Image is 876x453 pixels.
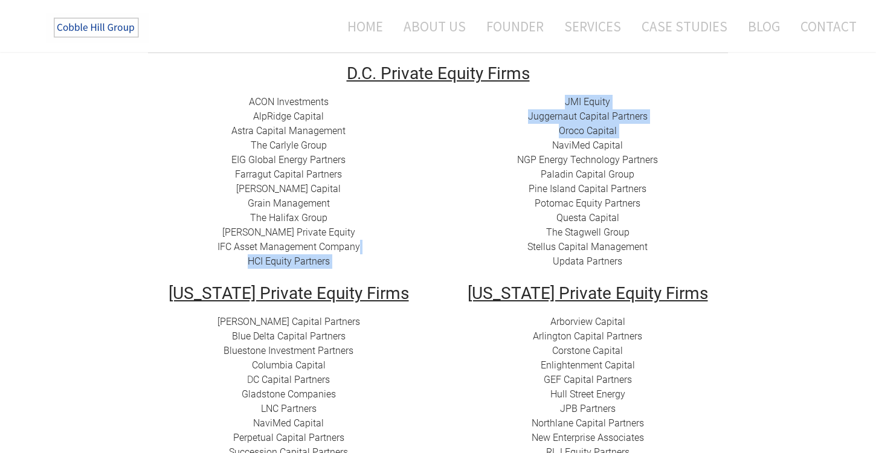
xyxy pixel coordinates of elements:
[235,169,342,180] a: Farragut Capital Partners
[552,345,623,356] a: Corstone Capital
[517,154,658,165] a: NGP Energy Technology Partners
[224,345,353,356] a: ​Bluestone Investment Partners
[169,283,409,303] u: [US_STATE] Private Equity Firms
[248,198,330,209] a: Grain Management
[250,212,327,223] a: The Halifax Group
[253,111,324,122] a: ​AlpRidge Capital
[468,283,708,303] u: [US_STATE] Private Equity Firms
[555,10,630,42] a: Services
[233,432,344,443] a: ​Perpetual Capital Partners
[477,10,553,42] a: Founder
[535,198,640,209] a: ​Potomac Equity Partners
[252,359,326,371] a: Columbia Capital
[395,10,475,42] a: About Us
[232,330,346,342] a: Blue Delta Capital Partners
[528,111,648,122] a: Juggernaut Capital Partners
[46,13,149,43] img: The Cobble Hill Group LLC
[532,432,644,443] a: New Enterprise Associates
[556,212,619,223] a: Questa Capital
[217,241,360,252] a: IFC Asset Management Company
[222,226,355,238] a: [PERSON_NAME] Private Equity​
[253,417,324,429] a: NaviMed Capital
[550,316,625,327] a: Arborview Capital
[532,417,644,429] a: Northlane Capital Partners
[231,125,346,137] a: ​Astra Capital Management
[553,255,622,267] a: Updata Partners
[560,403,616,414] a: JPB Partners
[633,10,736,42] a: Case Studies
[251,140,327,151] a: The Carlyle Group
[529,183,646,194] a: Pine Island Capital Partners
[261,403,317,414] a: LNC Partners
[565,96,610,108] a: JMI Equity
[217,316,360,327] a: [PERSON_NAME] Capital Partners
[236,183,341,194] a: ​[PERSON_NAME] Capital
[550,388,625,400] a: Hull Street Energy
[541,169,634,180] a: Paladin Capital Group
[541,359,635,371] a: ​Enlightenment Capital
[559,125,617,137] a: Oroco Capital
[253,374,330,385] a: C Capital Partners
[347,63,530,83] u: D.C. Private Equity Firms
[527,241,648,252] a: Stellus Capital Management
[242,388,336,400] a: Gladstone Companies
[249,96,329,108] a: ACON Investments
[248,255,330,267] a: HCI Equity Partners
[148,95,429,269] div: ​​ ​​​
[329,10,392,42] a: Home
[552,140,623,151] a: NaviMed Capital
[544,374,632,385] a: GEF Capital Partners
[739,10,789,42] a: Blog
[231,154,346,165] a: EIG Global Energy Partners
[533,330,642,342] a: Arlington Capital Partners​
[546,226,630,238] a: The Stagwell Group
[791,10,857,42] a: Contact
